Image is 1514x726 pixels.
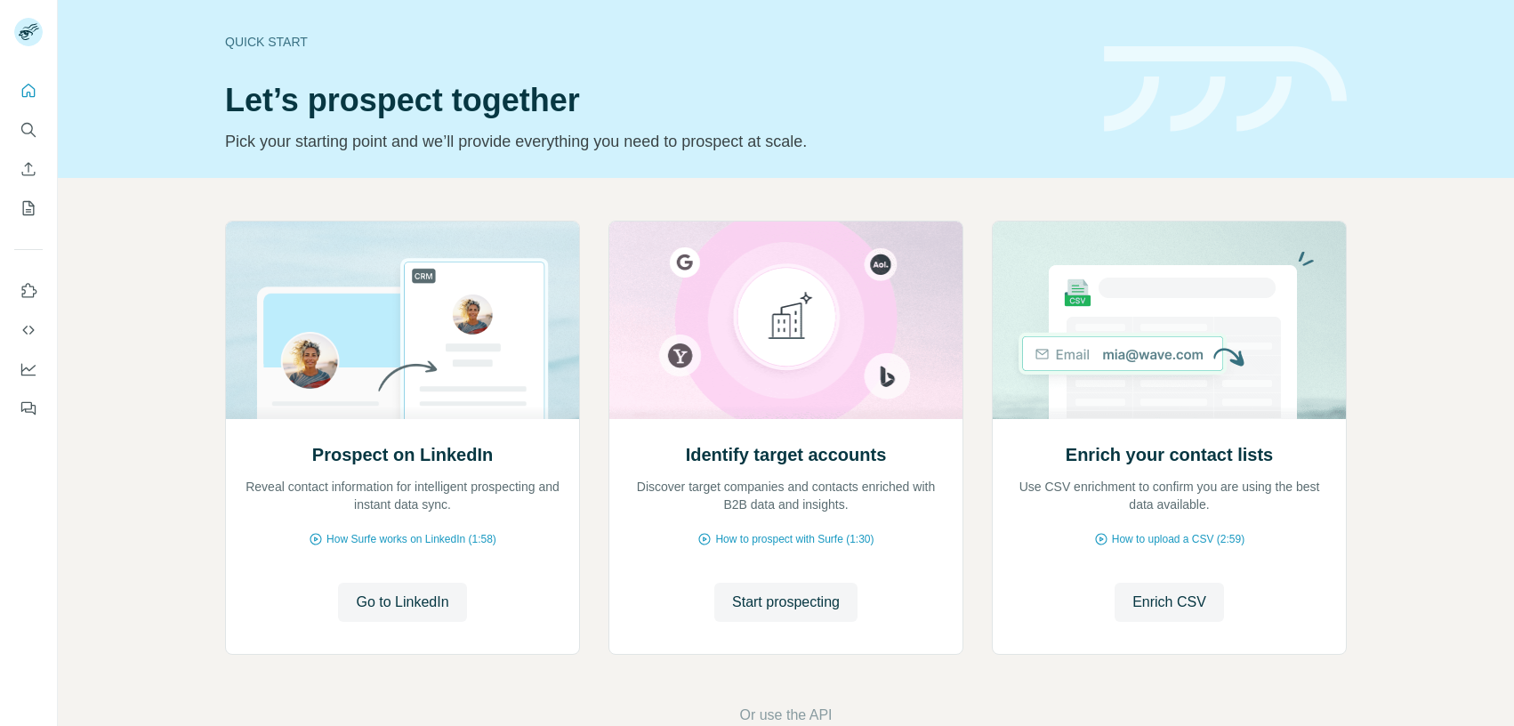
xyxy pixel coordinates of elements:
[14,75,43,107] button: Quick start
[14,314,43,346] button: Use Surfe API
[225,33,1083,51] div: Quick start
[714,583,858,622] button: Start prospecting
[14,192,43,224] button: My lists
[1112,531,1244,547] span: How to upload a CSV (2:59)
[14,275,43,307] button: Use Surfe on LinkedIn
[14,392,43,424] button: Feedback
[225,83,1083,118] h1: Let’s prospect together
[1132,592,1206,613] span: Enrich CSV
[739,705,832,726] button: Or use the API
[326,531,496,547] span: How Surfe works on LinkedIn (1:58)
[225,222,580,419] img: Prospect on LinkedIn
[312,442,493,467] h2: Prospect on LinkedIn
[715,531,874,547] span: How to prospect with Surfe (1:30)
[356,592,448,613] span: Go to LinkedIn
[1115,583,1224,622] button: Enrich CSV
[686,442,887,467] h2: Identify target accounts
[14,353,43,385] button: Dashboard
[244,478,561,513] p: Reveal contact information for intelligent prospecting and instant data sync.
[732,592,840,613] span: Start prospecting
[14,114,43,146] button: Search
[1066,442,1273,467] h2: Enrich your contact lists
[608,222,963,419] img: Identify target accounts
[1011,478,1328,513] p: Use CSV enrichment to confirm you are using the best data available.
[338,583,466,622] button: Go to LinkedIn
[14,153,43,185] button: Enrich CSV
[627,478,945,513] p: Discover target companies and contacts enriched with B2B data and insights.
[1104,46,1347,133] img: banner
[225,129,1083,154] p: Pick your starting point and we’ll provide everything you need to prospect at scale.
[992,222,1347,419] img: Enrich your contact lists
